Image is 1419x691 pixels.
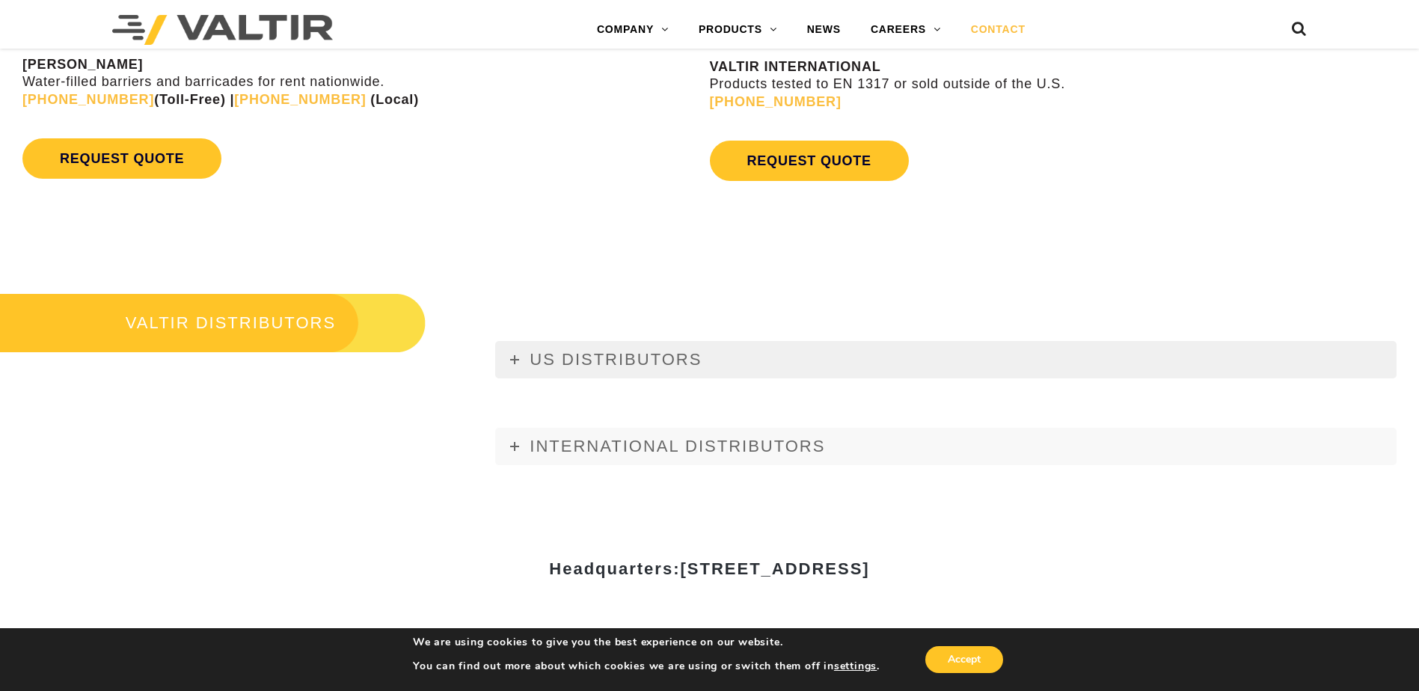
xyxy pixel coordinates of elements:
[792,15,856,45] a: NEWS
[22,138,221,179] a: REQUEST QUOTE
[680,559,869,578] span: [STREET_ADDRESS]
[413,636,880,649] p: We are using cookies to give you the best experience on our website.
[22,57,143,72] strong: [PERSON_NAME]
[495,341,1397,378] a: US DISTRIBUTORS
[495,428,1397,465] a: INTERNATIONAL DISTRIBUTORS
[956,15,1041,45] a: CONTACT
[530,437,825,455] span: INTERNATIONAL DISTRIBUTORS
[856,15,956,45] a: CAREERS
[710,141,909,181] a: REQUEST QUOTE
[549,559,869,578] strong: Headquarters:
[370,92,419,107] strong: (Local)
[413,660,880,673] p: You can find out more about which cookies we are using or switch them off in .
[22,92,234,107] strong: (Toll-Free) |
[22,56,706,108] p: Water-filled barriers and barricades for rent nationwide.
[582,15,684,45] a: COMPANY
[684,15,792,45] a: PRODUCTS
[530,350,702,369] span: US DISTRIBUTORS
[925,646,1003,673] button: Accept
[112,15,333,45] img: Valtir
[834,660,877,673] button: settings
[710,59,881,74] strong: VALTIR INTERNATIONAL
[710,94,842,109] a: [PHONE_NUMBER]
[234,92,366,107] a: [PHONE_NUMBER]
[22,92,154,107] a: [PHONE_NUMBER]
